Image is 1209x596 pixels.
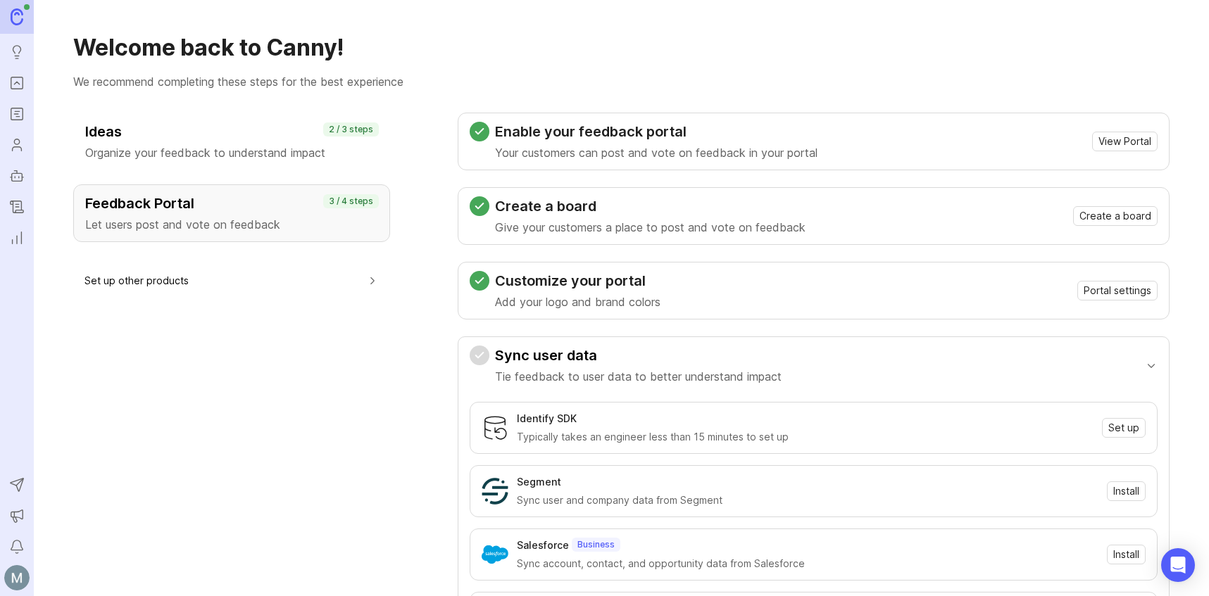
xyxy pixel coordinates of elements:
a: Portal [4,70,30,96]
img: Canny Home [11,8,23,25]
button: Feedback PortalLet users post and vote on feedback3 / 4 steps [73,184,390,242]
div: Segment [517,474,561,490]
button: Set up other products [84,265,379,296]
button: Send to Autopilot [4,472,30,497]
button: Portal settings [1077,281,1158,300]
p: 3 / 4 steps [329,196,373,207]
img: Segment [482,478,508,505]
h1: Welcome back to Canny! [73,34,1170,62]
a: Reporting [4,225,30,251]
img: Salesforce [482,541,508,568]
p: Let users post and vote on feedback [85,216,378,233]
p: Tie feedback to user data to better understand impact [495,368,782,385]
p: 2 / 3 steps [329,124,373,135]
div: Sync user and company data from Segment [517,493,1098,508]
p: Give your customers a place to post and vote on feedback [495,219,806,236]
span: Install [1113,484,1139,498]
div: Open Intercom Messenger [1161,548,1195,582]
div: Sync account, contact, and opportunity data from Salesforce [517,556,1098,571]
span: Create a board [1079,209,1151,223]
h3: Ideas [85,122,378,141]
a: Users [4,132,30,158]
button: Set up [1102,418,1146,438]
button: View Portal [1092,132,1158,151]
button: Announcements [4,503,30,528]
a: Roadmaps [4,101,30,127]
span: Install [1113,547,1139,562]
button: Sync user dataTie feedback to user data to better understand impact [470,337,1158,393]
h3: Sync user data [495,345,782,365]
p: Organize your feedback to understand impact [85,144,378,161]
button: Notifications [4,534,30,559]
button: Create a board [1073,206,1158,226]
a: Autopilot [4,163,30,189]
a: Ideas [4,39,30,65]
span: Set up [1108,421,1139,435]
div: Salesforce [517,538,569,553]
h3: Create a board [495,196,806,216]
button: IdeasOrganize your feedback to understand impact2 / 3 steps [73,113,390,170]
p: We recommend completing these steps for the best experience [73,73,1170,90]
p: Your customers can post and vote on feedback in your portal [495,144,818,161]
img: Michelle Henley [4,565,30,590]
h3: Feedback Portal [85,194,378,213]
div: Typically takes an engineer less than 15 minutes to set up [517,429,1094,445]
a: Changelog [4,194,30,220]
p: Add your logo and brand colors [495,293,660,310]
span: Portal settings [1084,284,1151,298]
h3: Customize your portal [495,271,660,291]
button: Install [1107,545,1146,564]
p: Business [577,539,615,550]
button: Install [1107,481,1146,501]
span: View Portal [1098,134,1151,148]
div: Identify SDK [517,411,577,426]
h3: Enable your feedback portal [495,122,818,141]
img: Identify SDK [482,414,508,441]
